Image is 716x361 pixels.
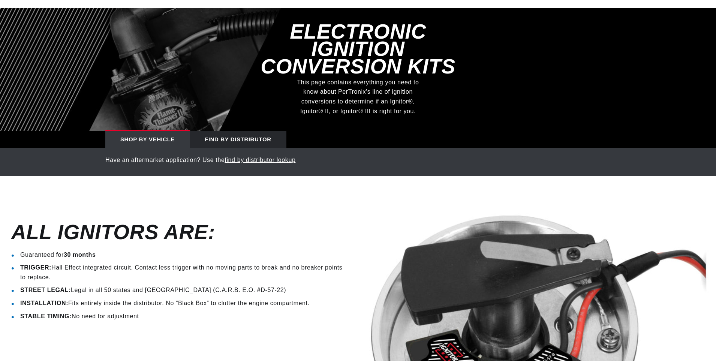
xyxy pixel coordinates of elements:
[20,287,71,293] strong: STREET LEGAL:
[20,264,51,271] strong: TRIGGER:
[64,252,96,258] strong: 30 months
[105,131,190,148] div: Shop by vehicle
[20,263,347,282] li: Hall Effect integrated circuit. Contact less trigger with no moving parts to break and no breaker...
[20,313,72,319] strong: STABLE TIMING:
[292,78,424,116] p: This page contains everything you need to know about PerTronix's line of ignition conversions to ...
[11,223,215,241] h2: All Ignitors ARe:
[20,312,347,321] li: No need for adjustment
[20,300,68,306] strong: INSTALLATION:
[20,298,347,308] li: Fits entirely inside the distributor. No “Black Box” to clutter the engine compartment.
[20,285,347,295] li: Legal in all 50 states and [GEOGRAPHIC_DATA] (C.A.R.B. E.O. #D-57-22)
[190,131,286,148] div: Find by Distributor
[225,157,295,163] a: find by distributor lookup
[20,250,347,260] li: Guaranteed for
[105,155,611,165] p: Have an aftermarket application? Use the
[246,23,470,75] h3: Electronic Ignition Conversion Kits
